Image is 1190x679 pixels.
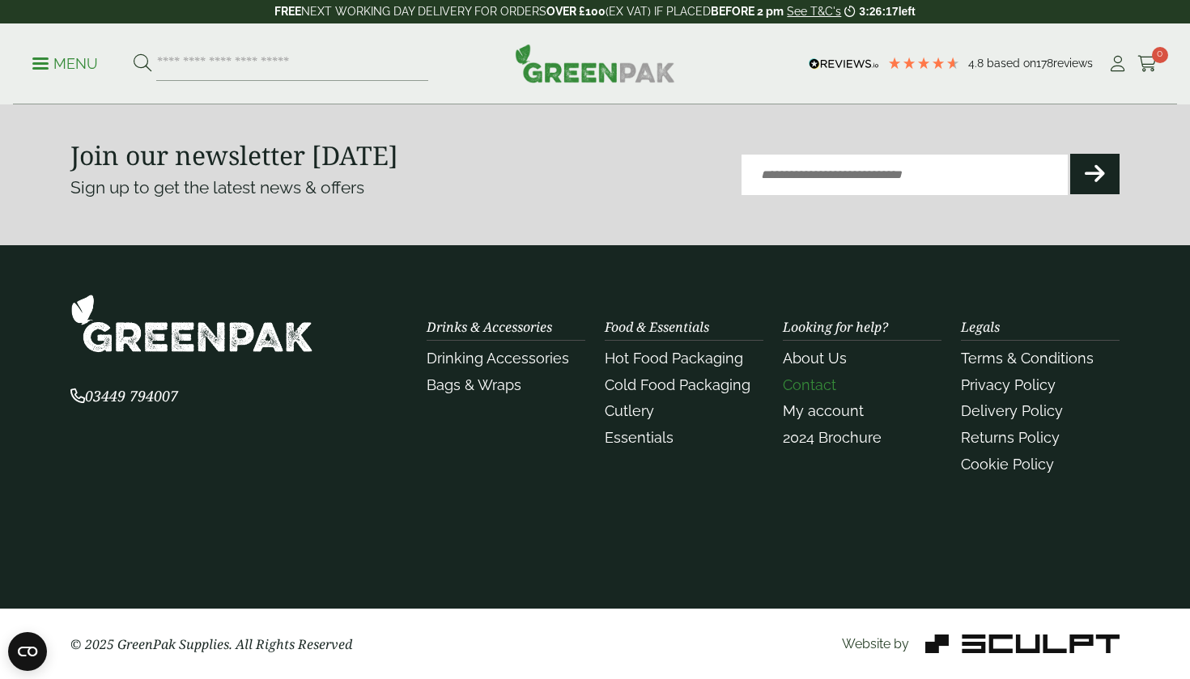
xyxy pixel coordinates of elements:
[899,5,916,18] span: left
[783,350,847,367] a: About Us
[427,350,569,367] a: Drinking Accessories
[546,5,606,18] strong: OVER £100
[70,634,407,654] p: © 2025 GreenPak Supplies. All Rights Reserved
[605,350,743,367] a: Hot Food Packaging
[1036,57,1053,70] span: 178
[274,5,301,18] strong: FREE
[515,44,675,83] img: GreenPak Supplies
[32,54,98,74] p: Menu
[783,376,836,393] a: Contact
[859,5,898,18] span: 3:26:17
[70,138,398,172] strong: Join our newsletter [DATE]
[1053,57,1093,70] span: reviews
[70,389,178,405] a: 03449 794007
[783,402,864,419] a: My account
[961,429,1060,446] a: Returns Policy
[605,429,674,446] a: Essentials
[70,294,313,353] img: GreenPak Supplies
[1137,56,1158,72] i: Cart
[32,54,98,70] a: Menu
[711,5,784,18] strong: BEFORE 2 pm
[961,402,1063,419] a: Delivery Policy
[605,376,750,393] a: Cold Food Packaging
[961,456,1054,473] a: Cookie Policy
[961,376,1056,393] a: Privacy Policy
[925,634,1120,653] img: Sculpt
[783,429,882,446] a: 2024 Brochure
[70,175,542,201] p: Sign up to get the latest news & offers
[1137,52,1158,76] a: 0
[1107,56,1128,72] i: My Account
[605,402,654,419] a: Cutlery
[70,386,178,405] span: 03449 794007
[961,350,1094,367] a: Terms & Conditions
[787,5,841,18] a: See T&C's
[809,58,879,70] img: REVIEWS.io
[968,57,987,70] span: 4.8
[887,56,960,70] div: 4.78 Stars
[842,636,909,651] span: Website by
[427,376,521,393] a: Bags & Wraps
[987,57,1036,70] span: Based on
[1152,47,1168,63] span: 0
[8,632,47,671] button: Open CMP widget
